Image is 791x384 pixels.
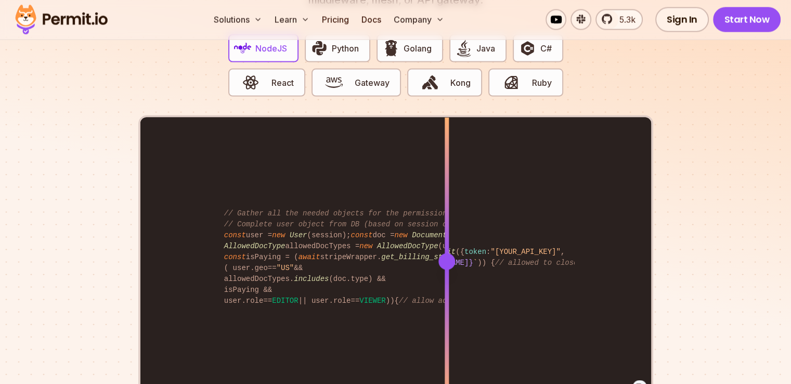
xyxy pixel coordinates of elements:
span: new [272,231,285,239]
img: Permit logo [10,2,112,37]
span: VIEWER [359,297,385,305]
img: Kong [421,74,439,92]
img: C# [518,40,536,57]
span: role [246,297,264,305]
span: // allow access [399,297,464,305]
button: Learn [270,9,314,30]
span: // Complete user object from DB (based on session object, only 3 DB queries...) [224,220,569,228]
span: "US" [277,264,294,272]
span: // allowed to close issue [495,259,604,267]
span: includes [294,275,329,283]
a: 5.3k [595,9,643,30]
img: Java [455,40,473,57]
span: User [290,231,307,239]
span: AllowedDocType [377,242,438,250]
a: Start Now [713,7,781,32]
span: new [395,231,408,239]
span: geo [255,264,268,272]
code: user = (session); doc = ( , , session. ); allowedDocTypes = (user. ); isPaying = ( stripeWrapper.... [217,200,574,315]
span: C# [540,42,552,55]
span: React [271,76,294,89]
a: Docs [357,9,385,30]
span: Gateway [355,76,390,89]
span: Python [332,42,359,55]
span: const [224,253,246,261]
img: Golang [382,40,400,57]
span: NodeJS [255,42,287,55]
img: Ruby [502,74,520,92]
span: Kong [450,76,471,89]
span: const [351,231,372,239]
span: Java [476,42,495,55]
span: AllowedDocType [224,242,286,250]
img: Gateway [325,74,343,92]
span: Golang [404,42,432,55]
img: Python [310,40,328,57]
button: Company [390,9,448,30]
span: Ruby [532,76,552,89]
img: React [242,74,260,92]
span: type [351,275,368,283]
span: get_billing_status [381,253,460,261]
a: Pricing [318,9,353,30]
span: 5.3k [613,14,636,26]
span: role [333,297,351,305]
span: await [299,253,320,261]
span: const [224,231,246,239]
a: Sign In [655,7,709,32]
button: Solutions [210,9,266,30]
span: "[YOUR_API_KEY]" [490,248,560,256]
span: // Gather all the needed objects for the permission check [224,209,473,217]
img: NodeJS [234,40,252,57]
span: Document [412,231,447,239]
span: EDITOR [272,297,298,305]
span: new [359,242,372,250]
span: token [464,248,486,256]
